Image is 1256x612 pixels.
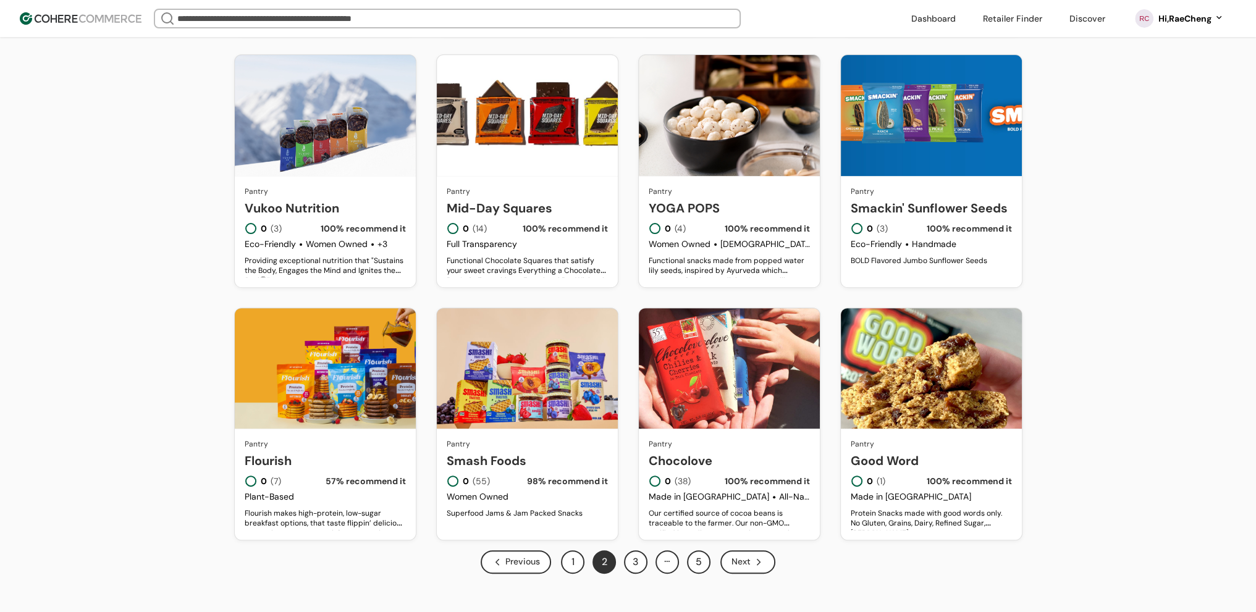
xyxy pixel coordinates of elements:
div: Previous [481,550,551,574]
div: Hi, RaeCheng [1158,12,1212,25]
a: Chocolove [649,451,810,470]
button: Page 3 [624,550,647,574]
a: Flourish [245,451,406,470]
a: Mid-Day Squares [447,199,608,217]
a: YOGA POPS [649,199,810,217]
a: Smackin' Sunflower Seeds [851,199,1012,217]
button: Page 1 [561,550,584,574]
button: Page 2 [592,550,616,574]
div: … [655,550,679,574]
button: Prev [481,550,551,574]
button: Hi,RaeCheng [1158,12,1224,25]
img: Cohere Logo [20,12,141,25]
a: Vukoo Nutrition [245,199,406,217]
a: Smash Foods [447,451,608,470]
a: Good Word [851,451,1012,470]
button: Page 5 [687,550,710,574]
button: Next [720,550,775,574]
